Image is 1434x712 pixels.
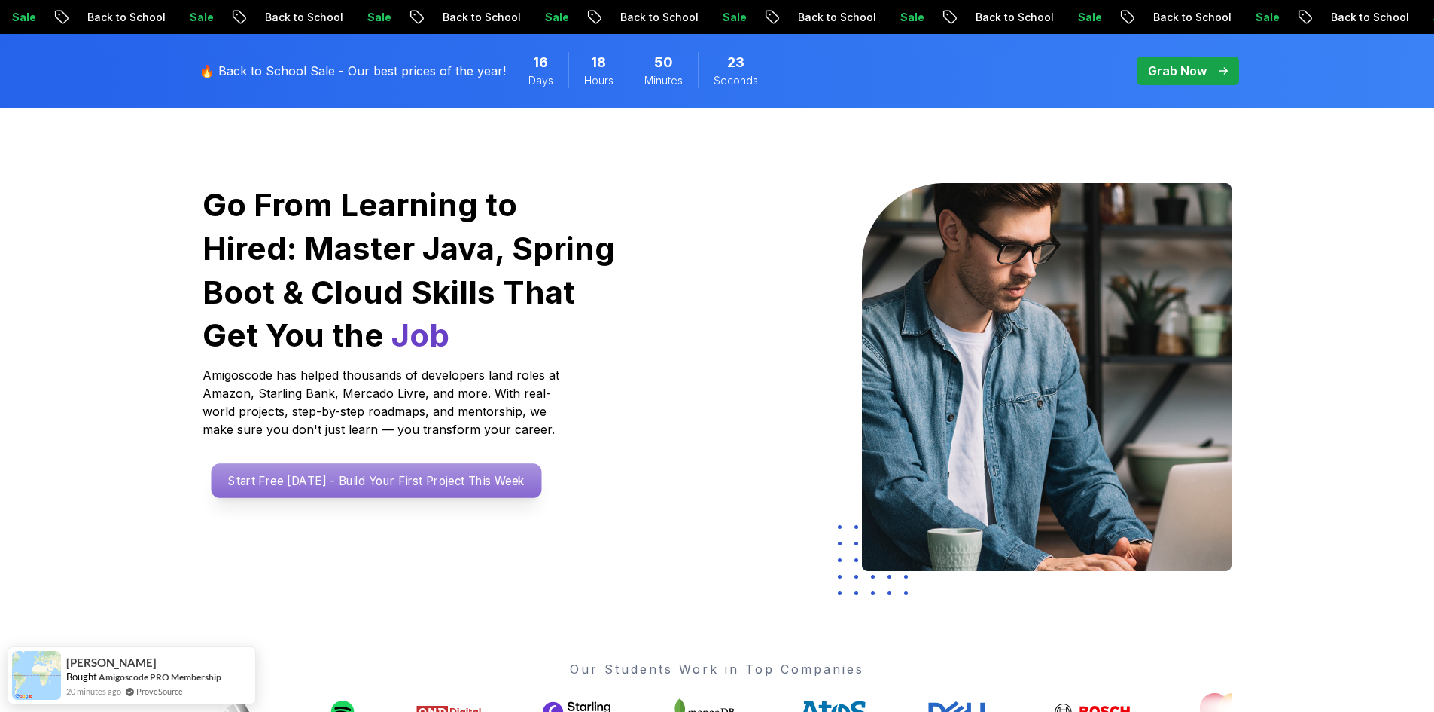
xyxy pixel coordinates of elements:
a: Start Free [DATE] - Build Your First Project This Week [211,463,541,498]
span: Bought [66,671,97,683]
span: 50 Minutes [654,52,673,73]
p: Back to School [249,10,352,25]
p: Sale [884,10,933,25]
p: Sale [352,10,400,25]
p: Sale [1062,10,1110,25]
p: Sale [1240,10,1288,25]
span: Hours [584,73,613,88]
p: Sale [707,10,755,25]
p: Back to School [782,10,884,25]
p: Amigoscode has helped thousands of developers land roles at Amazon, Starling Bank, Mercado Livre,... [202,366,564,439]
p: Sale [174,10,222,25]
span: Minutes [644,73,683,88]
span: Days [528,73,553,88]
p: Back to School [1137,10,1240,25]
a: Amigoscode PRO Membership [99,671,221,683]
p: Our Students Work in Top Companies [202,660,1232,678]
p: Grab Now [1148,62,1207,80]
p: Back to School [72,10,174,25]
span: 18 Hours [591,52,606,73]
a: ProveSource [136,685,183,698]
span: 16 Days [533,52,548,73]
p: Back to School [427,10,529,25]
p: Back to School [960,10,1062,25]
p: Back to School [604,10,707,25]
p: 🔥 Back to School Sale - Our best prices of the year! [199,62,506,80]
img: provesource social proof notification image [12,651,61,700]
p: Sale [529,10,577,25]
span: Job [391,316,449,354]
img: hero [862,183,1232,571]
span: Seconds [714,73,758,88]
span: 20 minutes ago [66,685,121,698]
h1: Go From Learning to Hired: Master Java, Spring Boot & Cloud Skills That Get You the [202,183,617,357]
span: 23 Seconds [727,52,744,73]
span: [PERSON_NAME] [66,656,157,669]
p: Back to School [1315,10,1417,25]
